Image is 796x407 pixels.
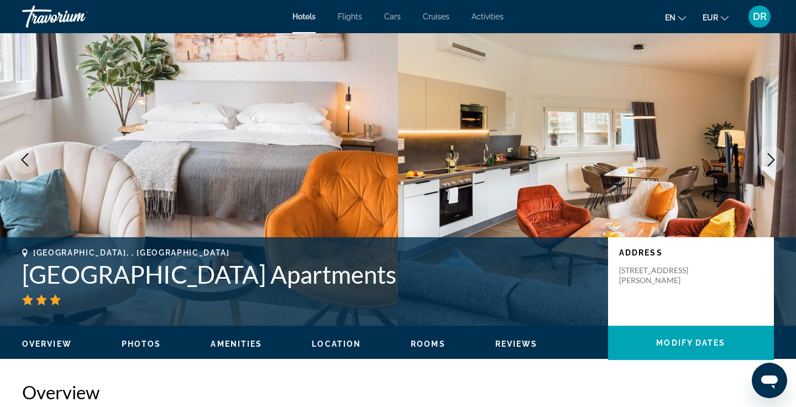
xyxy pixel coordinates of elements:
[656,338,725,347] span: Modify Dates
[665,13,675,22] span: en
[211,339,262,349] button: Amenities
[745,5,774,28] button: User Menu
[411,339,446,349] button: Rooms
[384,12,401,21] a: Cars
[211,340,262,348] span: Amenities
[11,146,39,174] button: Previous image
[22,2,133,31] a: Travorium
[33,248,230,257] span: [GEOGRAPHIC_DATA], , [GEOGRAPHIC_DATA]
[312,339,361,349] button: Location
[423,12,449,21] a: Cruises
[495,340,538,348] span: Reviews
[312,340,361,348] span: Location
[22,381,774,403] h2: Overview
[703,13,718,22] span: EUR
[122,340,161,348] span: Photos
[703,9,729,25] button: Change currency
[757,146,785,174] button: Next image
[338,12,362,21] a: Flights
[495,339,538,349] button: Reviews
[122,339,161,349] button: Photos
[753,11,767,22] span: DR
[608,326,774,360] button: Modify Dates
[472,12,504,21] a: Activities
[22,339,72,349] button: Overview
[22,260,597,289] h1: [GEOGRAPHIC_DATA] Apartments
[411,340,446,348] span: Rooms
[665,9,686,25] button: Change language
[619,265,708,285] p: [STREET_ADDRESS][PERSON_NAME]
[619,248,763,257] p: Address
[752,363,787,398] iframe: Кнопка запуска окна обмена сообщениями
[22,340,72,348] span: Overview
[292,12,316,21] a: Hotels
